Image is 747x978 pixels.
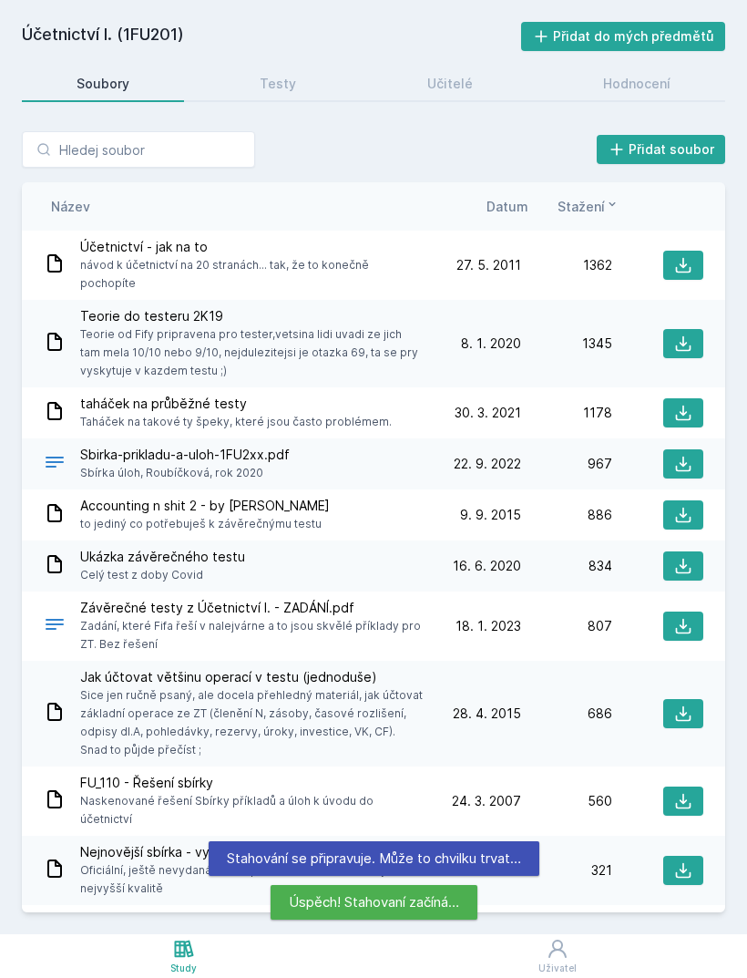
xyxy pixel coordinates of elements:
[521,256,612,274] div: 1362
[558,197,619,216] button: Stažení
[521,617,612,635] div: 807
[77,75,129,93] div: Soubory
[80,566,245,584] span: Celý test z doby Covid
[456,256,521,274] span: 27. 5. 2011
[521,22,726,51] button: Přidat do mých předmětů
[521,404,612,422] div: 1178
[80,395,392,413] span: taháček na průběžné testy
[486,197,528,216] button: Datum
[80,861,423,898] span: Oficiální, ještě nevydaná sbírka přímo ze stránek katedry v nejvyšší kvalitě
[80,668,423,686] span: Jak účtovat většinu operací v testu (jednoduše)
[51,197,90,216] button: Název
[80,464,290,482] span: Sbírka úloh, Roubíčková, rok 2020
[22,131,255,168] input: Hledej soubor
[427,75,473,93] div: Učitelé
[452,792,521,810] span: 24. 3. 2007
[538,962,577,975] div: Uživatel
[80,307,423,325] span: Teorie do testeru 2K19
[455,617,521,635] span: 18. 1. 2023
[80,686,423,759] span: Sice jen ručně psaný, ale docela přehledný materiál, jak účtovat základní operace ze ZT (členění ...
[453,557,521,575] span: 16. 6. 2020
[80,446,290,464] span: Sbirka-prikladu-a-uloh-1FU2xx.pdf
[80,413,392,431] span: Taháček na takové ty špeky, které jsou často problémem.
[44,451,66,478] div: PDF
[454,455,521,473] span: 22. 9. 2022
[373,66,527,102] a: Učitelé
[206,66,352,102] a: Testy
[603,75,670,93] div: Hodnocení
[455,404,521,422] span: 30. 3. 2021
[597,135,726,164] button: Přidat soubor
[521,792,612,810] div: 560
[460,506,521,524] span: 9. 9. 2015
[80,325,423,380] span: Teorie od Fify pripravena pro tester,vetsina lidi uvadi ze jich tam mela 10/10 nebo 9/10, nejdule...
[461,335,521,353] span: 8. 1. 2020
[521,335,612,353] div: 1345
[80,497,330,515] span: Accounting n shit 2 - by [PERSON_NAME]
[170,962,197,975] div: Study
[453,705,521,723] span: 28. 4. 2015
[80,774,423,792] span: FU_110 - Řešení sbírky
[80,515,330,533] span: to jediný co potřebuješ k závěrečnýmu testu
[22,22,521,51] h2: Účetnictví I. (1FU201)
[521,705,612,723] div: 686
[260,75,296,93] div: Testy
[80,843,423,861] span: Nejnovější sbírka - vydání 2015 v PDF - kapitoly 1-13
[521,506,612,524] div: 886
[521,861,612,880] div: 321
[22,66,184,102] a: Soubory
[80,599,423,617] span: Závěrečné testy z Účetnictví I. - ZADÁNÍ.pdf
[80,548,245,566] span: Ukázka závěrečného testu
[80,617,423,654] span: Zadání, které Fifa řeší v nalejvárne a to jsou skvělé příklady pro ZT. Bez řešení
[80,238,423,256] span: Účetnictví - jak na to
[44,613,66,640] div: PDF
[521,557,612,575] div: 834
[549,66,726,102] a: Hodnocení
[521,455,612,473] div: 967
[558,197,605,216] span: Stažení
[80,792,423,829] span: Naskenované řešení Sbírky příkladů a úloh k úvodu do účetnictví
[80,256,423,293] span: návod k účetnictví na 20 stranách... tak, že to konečně pochopíte
[209,841,539,876] div: Stahování se připravuje. Může to chvilku trvat…
[271,885,477,920] div: Úspěch! Stahovaní začíná…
